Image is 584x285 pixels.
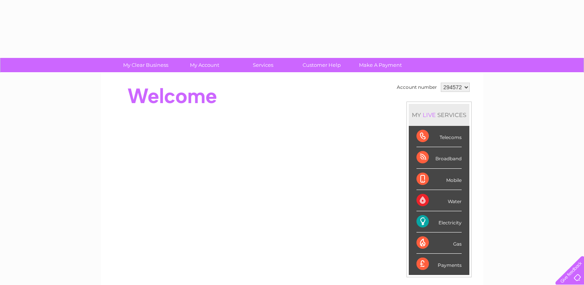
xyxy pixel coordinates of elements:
[114,58,178,72] a: My Clear Business
[395,81,439,94] td: Account number
[421,111,437,119] div: LIVE
[173,58,236,72] a: My Account
[290,58,354,72] a: Customer Help
[416,190,462,211] div: Water
[416,169,462,190] div: Mobile
[349,58,412,72] a: Make A Payment
[231,58,295,72] a: Services
[416,211,462,232] div: Electricity
[416,232,462,254] div: Gas
[409,104,469,126] div: MY SERVICES
[416,147,462,168] div: Broadband
[416,126,462,147] div: Telecoms
[416,254,462,275] div: Payments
